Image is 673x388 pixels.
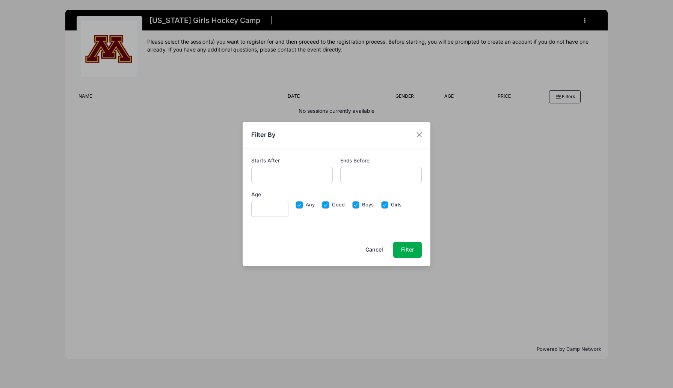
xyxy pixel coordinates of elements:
[251,157,280,164] label: Starts After
[393,242,422,258] button: Filter
[251,191,261,198] label: Age
[413,128,426,142] button: Close
[251,130,276,139] h4: Filter By
[358,242,391,258] button: Cancel
[306,201,315,209] label: Any
[340,157,370,164] label: Ends Before
[332,201,345,209] label: Coed
[391,201,401,209] label: Girls
[362,201,374,209] label: Boys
